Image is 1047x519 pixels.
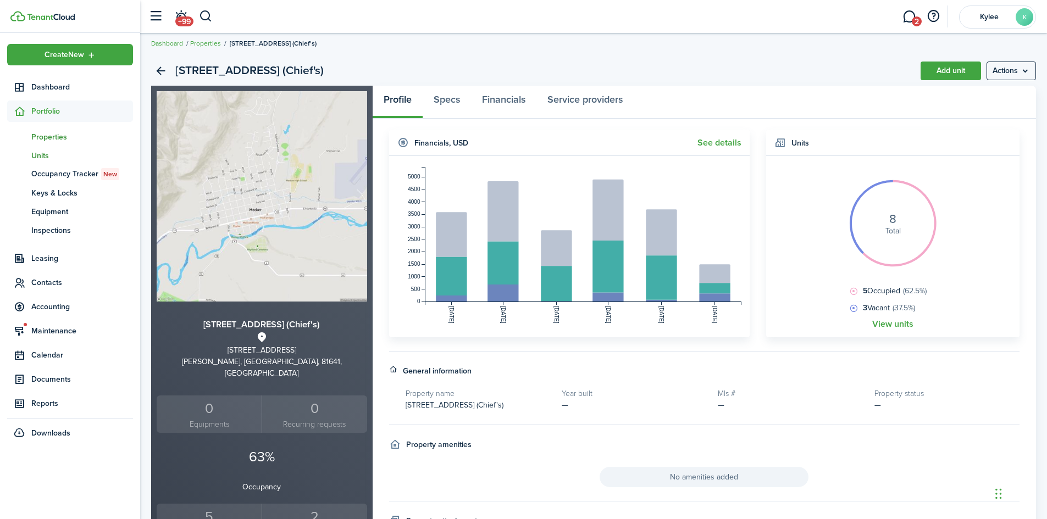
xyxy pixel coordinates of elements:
span: — [874,399,881,411]
div: 0 [159,398,259,419]
span: Total [885,225,901,237]
a: Notifications [170,3,191,31]
span: Properties [31,131,133,143]
span: 2 [912,16,922,26]
span: Contacts [31,277,133,288]
span: Portfolio [31,105,133,117]
span: Downloads [31,427,70,439]
h4: Units [791,137,809,149]
a: Inspections [7,221,133,239]
span: Leasing [31,253,133,264]
button: Search [199,7,213,26]
h2: [STREET_ADDRESS] (Chief's) [175,62,324,80]
span: Accounting [31,301,133,312]
iframe: Chat Widget [992,466,1047,519]
span: Create New [45,51,84,59]
tspan: [DATE] [448,306,454,324]
tspan: 4000 [408,199,420,205]
span: Inspections [31,225,133,236]
p: Occupancy [157,481,367,493]
span: Keys & Locks [31,187,133,199]
small: Equipments [159,418,259,430]
a: View units [872,319,913,329]
a: Dashboard [7,76,133,98]
menu-btn: Actions [987,62,1036,80]
button: Open menu [7,44,133,65]
h5: Property status [874,388,1020,399]
tspan: 2000 [408,249,420,255]
span: [STREET_ADDRESS] (Chief's) [406,399,503,411]
a: See details [697,138,741,148]
span: New [103,169,117,179]
a: 0Equipments [157,395,262,433]
span: Units [31,150,133,161]
a: Messaging [899,3,919,31]
tspan: 500 [411,286,420,292]
tspan: 4500 [408,186,420,192]
div: Drag [995,477,1002,510]
span: Vacant [860,302,915,314]
a: Units [7,146,133,165]
a: 0 Recurring requests [262,395,367,433]
a: Reports [7,393,133,414]
tspan: [DATE] [605,306,611,324]
tspan: [DATE] [500,306,506,324]
img: Property avatar [157,91,367,302]
h5: Mls # [718,388,863,399]
span: Reports [31,398,133,409]
button: Open resource center [924,7,943,26]
tspan: 3000 [408,224,420,230]
tspan: 2500 [408,236,420,242]
a: Back [151,62,170,80]
a: Properties [190,38,221,48]
h5: Year built [562,388,707,399]
a: Add unit [921,62,981,80]
span: (62.5%) [903,285,927,297]
tspan: [DATE] [712,306,718,324]
a: Properties [7,127,133,146]
span: (37.5%) [893,302,915,314]
tspan: 1500 [408,261,420,267]
a: Specs [423,86,471,119]
a: Financials [471,86,536,119]
span: Occupied [860,285,927,297]
button: Open menu [987,62,1036,80]
span: +99 [175,16,193,26]
avatar-text: K [1016,8,1033,26]
h4: Financials , USD [414,137,468,149]
tspan: 5000 [408,174,420,180]
span: Dashboard [31,81,133,93]
h4: Property amenities [406,439,472,450]
h5: Property name [406,388,551,399]
tspan: 1000 [408,274,420,280]
tspan: 3500 [408,211,420,217]
img: TenantCloud [10,11,25,21]
tspan: [DATE] [553,306,559,324]
span: Equipment [31,206,133,217]
button: Open sidebar [145,6,166,27]
span: Maintenance [31,325,133,337]
i: 8 [889,213,896,225]
a: Equipment [7,202,133,221]
div: [PERSON_NAME], [GEOGRAPHIC_DATA], 81641, [GEOGRAPHIC_DATA] [157,356,367,379]
a: Occupancy TrackerNew [7,165,133,183]
a: Keys & Locks [7,183,133,202]
div: 0 [265,398,364,419]
h3: [STREET_ADDRESS] (Chief's) [157,318,367,332]
b: 5 [863,285,867,297]
span: — [718,399,724,411]
h4: General information [403,365,472,377]
span: Documents [31,373,133,385]
small: Recurring requests [265,418,364,430]
a: Service providers [536,86,634,119]
b: 3 [863,302,867,314]
div: [STREET_ADDRESS] [157,344,367,356]
tspan: [DATE] [658,306,664,324]
p: 63% [157,447,367,467]
img: TenantCloud [27,14,75,20]
span: — [562,399,568,411]
tspan: 0 [417,299,420,305]
span: [STREET_ADDRESS] (Chief's) [230,38,317,48]
a: Dashboard [151,38,183,48]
